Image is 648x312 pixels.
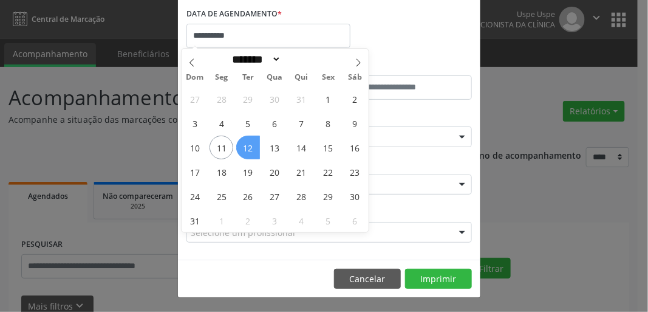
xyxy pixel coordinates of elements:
span: Agosto 3, 2025 [183,111,206,135]
span: Sáb [342,74,369,81]
span: Agosto 18, 2025 [210,160,233,184]
span: Agosto 1, 2025 [316,87,340,111]
span: Ter [235,74,262,81]
span: Agosto 2, 2025 [343,87,367,111]
span: Setembro 6, 2025 [343,209,367,232]
button: Cancelar [334,269,401,289]
span: Agosto 4, 2025 [210,111,233,135]
button: Imprimir [405,269,472,289]
span: Agosto 13, 2025 [263,136,287,159]
span: Seg [208,74,235,81]
span: Agosto 29, 2025 [316,184,340,208]
label: DATA DE AGENDAMENTO [186,5,282,24]
span: Julho 28, 2025 [210,87,233,111]
span: Agosto 31, 2025 [183,209,206,232]
span: Setembro 4, 2025 [290,209,313,232]
span: Agosto 22, 2025 [316,160,340,184]
span: Setembro 2, 2025 [236,209,260,232]
span: Agosto 6, 2025 [263,111,287,135]
span: Julho 31, 2025 [290,87,313,111]
span: Agosto 25, 2025 [210,184,233,208]
span: Agosto 9, 2025 [343,111,367,135]
span: Julho 30, 2025 [263,87,287,111]
span: Setembro 1, 2025 [210,209,233,232]
span: Setembro 5, 2025 [316,209,340,232]
span: Agosto 27, 2025 [263,184,287,208]
span: Agosto 19, 2025 [236,160,260,184]
span: Agosto 11, 2025 [210,136,233,159]
span: Sex [315,74,342,81]
span: Qua [262,74,288,81]
span: Agosto 10, 2025 [183,136,206,159]
span: Agosto 14, 2025 [290,136,313,159]
span: Setembro 3, 2025 [263,209,287,232]
span: Dom [182,74,208,81]
span: Agosto 16, 2025 [343,136,367,159]
span: Agosto 24, 2025 [183,184,206,208]
span: Agosto 28, 2025 [290,184,313,208]
span: Qui [288,74,315,81]
select: Month [228,53,282,66]
span: Agosto 5, 2025 [236,111,260,135]
span: Agosto 8, 2025 [316,111,340,135]
span: Agosto 7, 2025 [290,111,313,135]
span: Julho 29, 2025 [236,87,260,111]
span: Agosto 17, 2025 [183,160,206,184]
span: Julho 27, 2025 [183,87,206,111]
span: Agosto 26, 2025 [236,184,260,208]
span: Agosto 23, 2025 [343,160,367,184]
span: Agosto 21, 2025 [290,160,313,184]
input: Year [281,53,321,66]
span: Selecione um profissional [191,226,295,239]
span: Agosto 30, 2025 [343,184,367,208]
span: Agosto 15, 2025 [316,136,340,159]
span: Agosto 12, 2025 [236,136,260,159]
label: ATÉ [332,57,472,75]
span: Agosto 20, 2025 [263,160,287,184]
